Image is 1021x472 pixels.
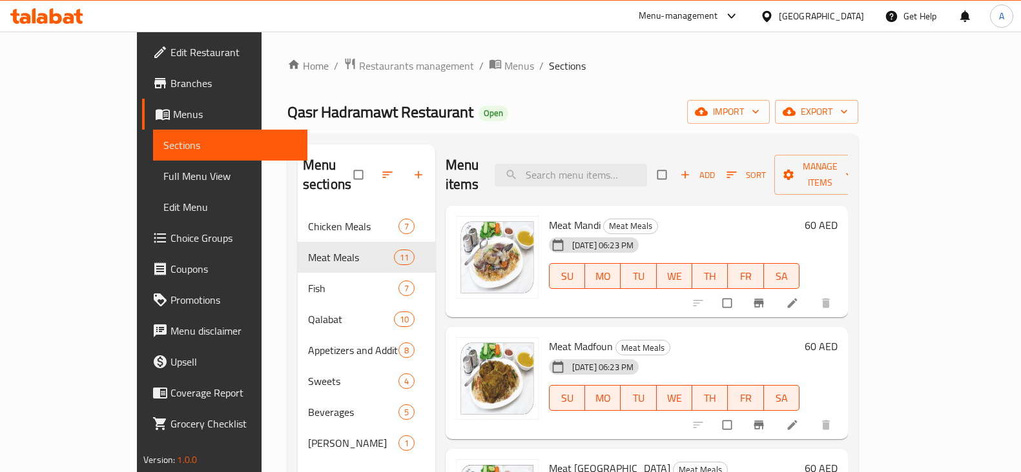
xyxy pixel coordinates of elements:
[549,263,585,289] button: SU
[287,57,858,74] nav: breadcrumb
[479,58,484,74] li: /
[775,100,858,124] button: export
[479,106,508,121] div: Open
[303,155,354,194] h2: Menu sections
[142,284,307,315] a: Promotions
[786,297,801,310] a: Edit menu item
[308,435,398,451] div: Dhabayeh
[745,289,776,317] button: Branch-specific-item
[298,242,435,273] div: Meat Meals11
[718,165,774,185] span: Sort items
[715,413,742,437] span: Select to update
[142,253,307,284] a: Coupons
[298,428,435,458] div: [PERSON_NAME]1
[786,418,801,431] a: Edit menu item
[298,335,435,366] div: Appetizers and Additions8
[398,404,415,420] div: items
[398,280,415,296] div: items
[785,159,856,191] span: Manage items
[143,451,175,468] span: Version:
[344,57,474,74] a: Restaurants management
[170,354,297,369] span: Upsell
[626,267,651,286] span: TU
[489,57,534,74] a: Menus
[626,389,651,408] span: TU
[769,389,794,408] span: SA
[697,104,759,120] span: import
[142,346,307,377] a: Upsell
[585,263,621,289] button: MO
[567,239,639,251] span: [DATE] 06:23 PM
[504,58,534,74] span: Menus
[359,58,474,74] span: Restaurants management
[142,315,307,346] a: Menu disclaimer
[603,219,658,234] div: Meat Meals
[170,44,297,60] span: Edit Restaurant
[177,451,197,468] span: 1.0.0
[170,416,297,431] span: Grocery Checklist
[621,263,656,289] button: TU
[395,313,414,326] span: 10
[692,263,728,289] button: TH
[456,337,539,420] img: Meat Madfoun
[308,342,398,358] div: Appetizers and Additions
[555,389,580,408] span: SU
[142,37,307,68] a: Edit Restaurant
[723,165,769,185] button: Sort
[733,389,758,408] span: FR
[142,408,307,439] a: Grocery Checklist
[404,161,435,189] button: Add section
[621,385,656,411] button: TU
[163,137,297,153] span: Sections
[728,263,763,289] button: FR
[142,377,307,408] a: Coverage Report
[677,165,718,185] span: Add item
[142,99,307,130] a: Menus
[456,216,539,299] img: Meat Mandi
[745,411,776,439] button: Branch-specific-item
[163,168,297,184] span: Full Menu View
[769,267,794,286] span: SA
[692,385,728,411] button: TH
[287,97,473,126] span: Qasr Hadramawt Restaurant
[650,162,677,187] span: Select section
[298,397,435,428] div: Beverages5
[170,292,297,308] span: Promotions
[604,219,657,233] span: Meat Meals
[697,389,723,408] span: TH
[287,58,329,74] a: Home
[153,130,307,161] a: Sections
[662,267,687,286] span: WE
[495,164,647,186] input: search
[549,337,613,356] span: Meat Madfoun
[298,211,435,242] div: Chicken Meals7
[170,230,297,246] span: Choice Groups
[399,282,414,295] span: 7
[733,267,758,286] span: FR
[999,9,1004,23] span: A
[394,250,415,265] div: items
[373,161,404,189] span: Sort sections
[153,161,307,192] a: Full Menu View
[163,199,297,215] span: Edit Menu
[298,366,435,397] div: Sweets4
[170,385,297,400] span: Coverage Report
[142,68,307,99] a: Branches
[308,280,398,296] span: Fish
[398,435,415,451] div: items
[394,311,415,327] div: items
[308,219,398,234] span: Chicken Meals
[298,273,435,304] div: Fish7
[399,221,414,233] span: 7
[308,250,394,265] span: Meat Meals
[812,411,843,439] button: delete
[308,435,398,451] span: [PERSON_NAME]
[662,389,687,408] span: WE
[812,289,843,317] button: delete
[170,323,297,339] span: Menu disclaimer
[398,373,415,389] div: items
[615,340,670,355] div: Meat Meals
[764,263,799,289] button: SA
[727,168,766,182] span: Sort
[399,375,414,388] span: 4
